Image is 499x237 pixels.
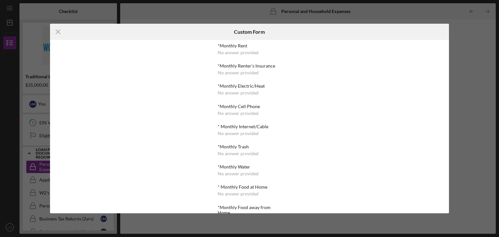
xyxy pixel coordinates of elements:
div: *Monthly Renter's Insurance [218,63,281,69]
div: No answer provided [218,50,259,55]
div: No answer provided [218,131,259,136]
div: No answer provided [218,90,259,95]
div: * Monthly Food at Home [218,184,281,190]
h6: Custom Form [234,29,265,35]
div: No answer provided [218,111,259,116]
div: No answer provided [218,70,259,75]
div: No answer provided [218,151,259,156]
div: No answer provided [218,191,259,196]
div: *Monthly Trash [218,144,281,149]
div: *Monthly Water [218,164,281,169]
div: * Monthly Internet/Cable [218,124,281,129]
div: *Monthly Electric/Heat [218,83,281,89]
div: *Monthly Rent [218,43,281,48]
div: *Monthly Cell Phone [218,104,281,109]
div: No answer provided [218,171,259,176]
div: *Monthly Food away from Home [218,205,281,215]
